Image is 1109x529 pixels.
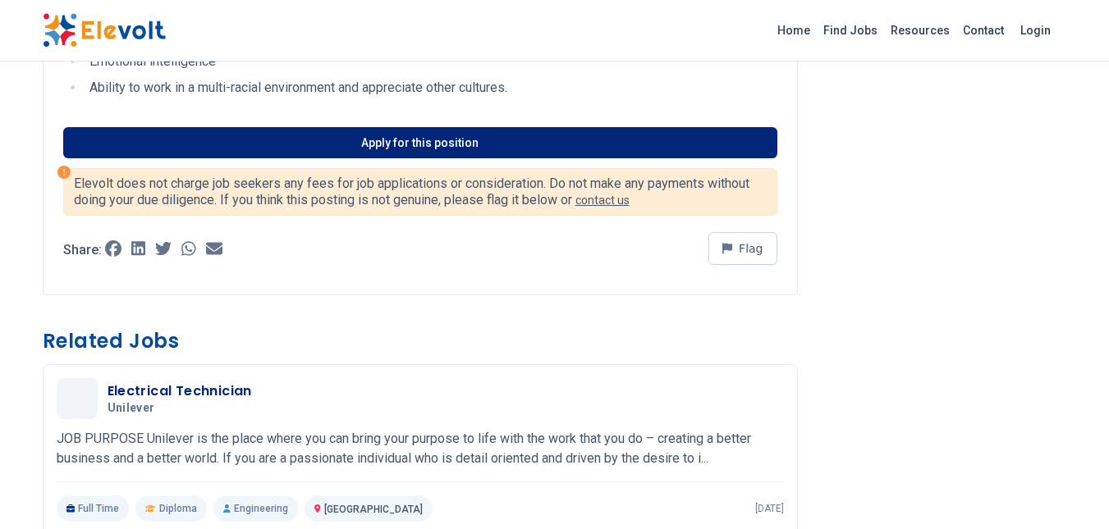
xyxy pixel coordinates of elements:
[63,244,102,257] p: Share:
[884,17,956,43] a: Resources
[575,194,630,207] a: contact us
[43,13,166,48] img: Elevolt
[771,17,817,43] a: Home
[213,495,298,522] p: Engineering
[57,495,130,522] p: Full Time
[63,127,777,158] a: Apply for this position
[85,52,777,71] li: Emotional intelligence
[61,382,94,415] img: Unilever
[708,232,777,265] button: Flag
[108,401,155,416] span: Unilever
[57,429,784,468] p: JOB PURPOSE Unilever is the place where you can bring your purpose to life with the work that you...
[1027,450,1109,529] iframe: Chat Widget
[57,378,784,522] a: UnileverElectrical TechnicianUnileverJOB PURPOSE Unilever is the place where you can bring your p...
[108,381,252,401] h3: Electrical Technician
[755,502,784,515] p: [DATE]
[324,504,423,515] span: [GEOGRAPHIC_DATA]
[159,502,197,515] span: Diploma
[956,17,1010,43] a: Contact
[817,17,884,43] a: Find Jobs
[85,78,777,98] li: Ability to work in a multi-racial environment and appreciate other cultures.
[1010,14,1061,47] a: Login
[43,328,798,354] h3: Related Jobs
[74,176,767,208] p: Elevolt does not charge job seekers any fees for job applications or consideration. Do not make a...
